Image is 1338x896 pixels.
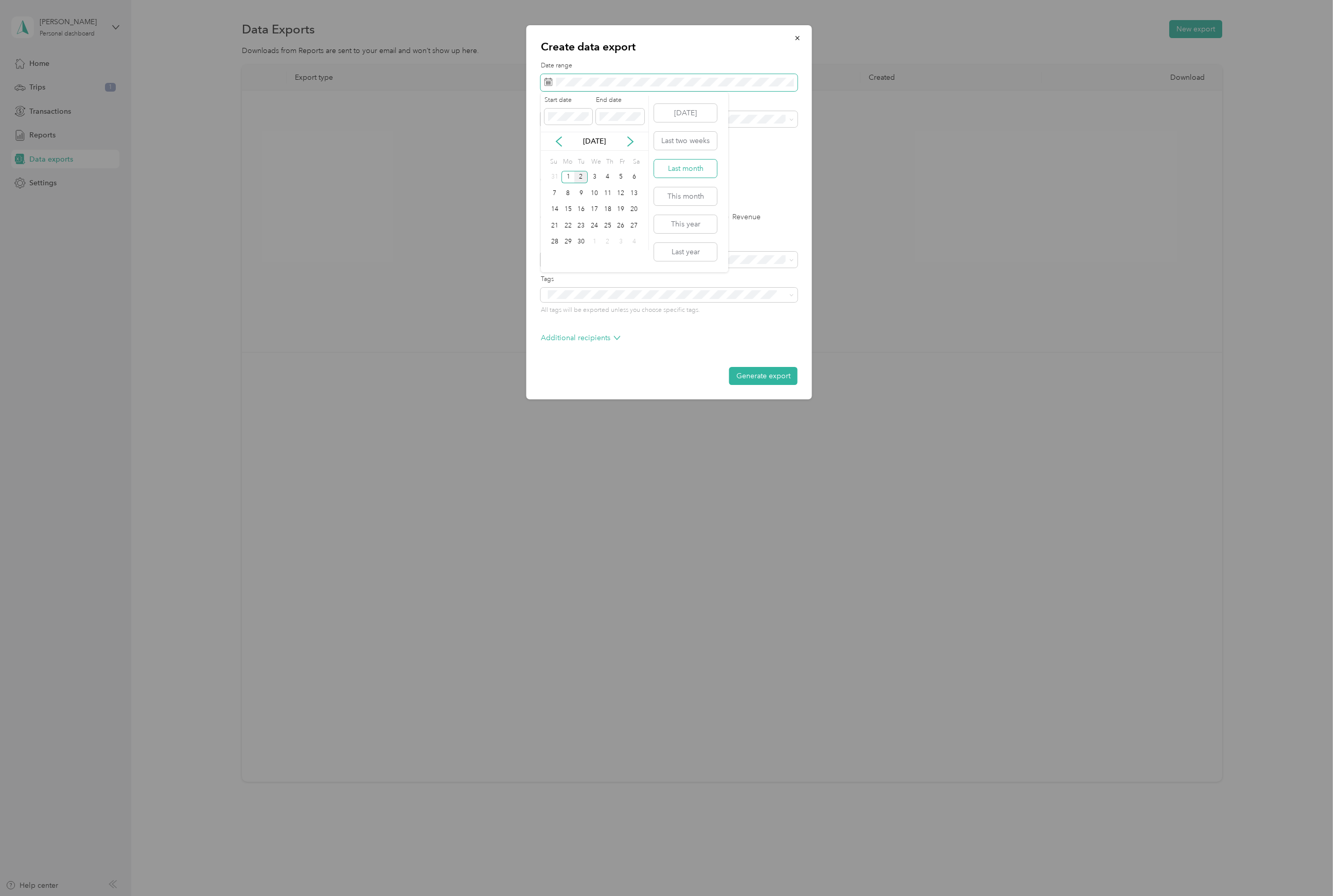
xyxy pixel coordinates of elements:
[614,187,628,200] div: 12
[588,187,601,200] div: 10
[574,187,588,200] div: 9
[627,187,641,200] div: 13
[588,236,601,249] div: 1
[1280,838,1338,896] iframe: Everlance-gr Chat Button Frame
[596,96,644,105] label: End date
[576,154,586,169] div: Tu
[561,203,575,216] div: 15
[544,96,593,105] label: Start date
[541,40,798,54] p: Create data export
[654,104,717,122] button: [DATE]
[654,187,717,205] button: This month
[631,154,641,169] div: Sa
[561,154,573,169] div: Mo
[561,219,575,232] div: 22
[561,187,575,200] div: 8
[561,171,575,184] div: 1
[573,136,616,147] p: [DATE]
[541,332,621,343] p: Additional recipients
[627,219,641,232] div: 27
[548,203,561,216] div: 14
[654,243,717,261] button: Last year
[588,219,601,232] div: 24
[601,219,614,232] div: 25
[588,171,601,184] div: 3
[627,236,641,249] div: 4
[627,203,641,216] div: 20
[729,367,798,385] button: Generate export
[548,187,561,200] div: 7
[548,236,561,249] div: 28
[614,171,628,184] div: 5
[614,236,628,249] div: 3
[601,203,614,216] div: 18
[601,187,614,200] div: 11
[541,275,798,284] label: Tags
[654,132,717,150] button: Last two weeks
[601,171,614,184] div: 4
[574,203,588,216] div: 16
[605,154,614,169] div: Th
[548,171,561,184] div: 31
[614,203,628,216] div: 19
[541,306,798,315] p: All tags will be exported unless you choose specific tags.
[721,214,761,221] label: Revenue
[601,236,614,249] div: 2
[654,160,717,178] button: Last month
[589,154,601,169] div: We
[548,154,558,169] div: Su
[548,219,561,232] div: 21
[574,236,588,249] div: 30
[614,219,628,232] div: 26
[574,219,588,232] div: 23
[588,203,601,216] div: 17
[561,236,575,249] div: 29
[618,154,627,169] div: Fr
[541,61,798,71] label: Date range
[627,171,641,184] div: 6
[654,215,717,233] button: This year
[574,171,588,184] div: 2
